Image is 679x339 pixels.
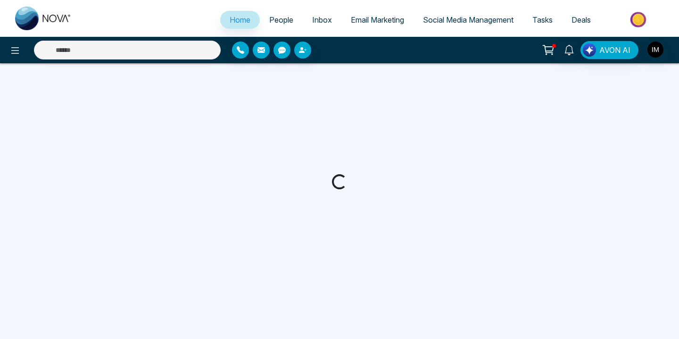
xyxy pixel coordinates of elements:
img: Market-place.gif [605,9,673,30]
a: Social Media Management [414,11,523,29]
span: Email Marketing [351,15,404,25]
a: Deals [562,11,600,29]
button: AVON AI [580,41,638,59]
a: Email Marketing [341,11,414,29]
span: Deals [571,15,591,25]
a: People [260,11,303,29]
a: Inbox [303,11,341,29]
img: Nova CRM Logo [15,7,72,30]
span: Tasks [532,15,553,25]
span: AVON AI [599,44,630,56]
img: User Avatar [647,42,663,58]
span: Social Media Management [423,15,513,25]
img: Lead Flow [583,43,596,57]
a: Tasks [523,11,562,29]
a: Home [220,11,260,29]
span: Inbox [312,15,332,25]
span: People [269,15,293,25]
span: Home [230,15,250,25]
